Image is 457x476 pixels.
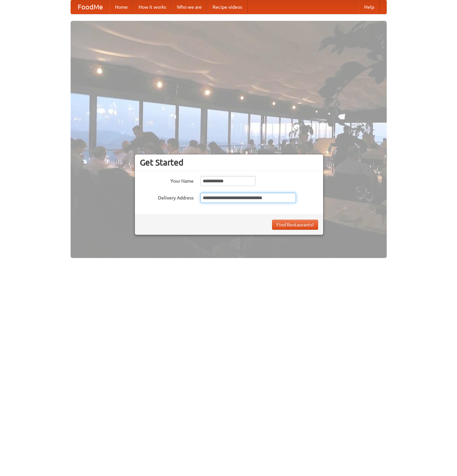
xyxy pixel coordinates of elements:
a: Recipe videos [207,0,247,14]
a: Home [110,0,133,14]
label: Delivery Address [140,193,194,201]
a: How it works [133,0,172,14]
h3: Get Started [140,157,318,168]
button: Find Restaurants! [272,220,318,230]
a: FoodMe [71,0,110,14]
a: Who we are [172,0,207,14]
a: Help [359,0,380,14]
label: Your Name [140,176,194,184]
